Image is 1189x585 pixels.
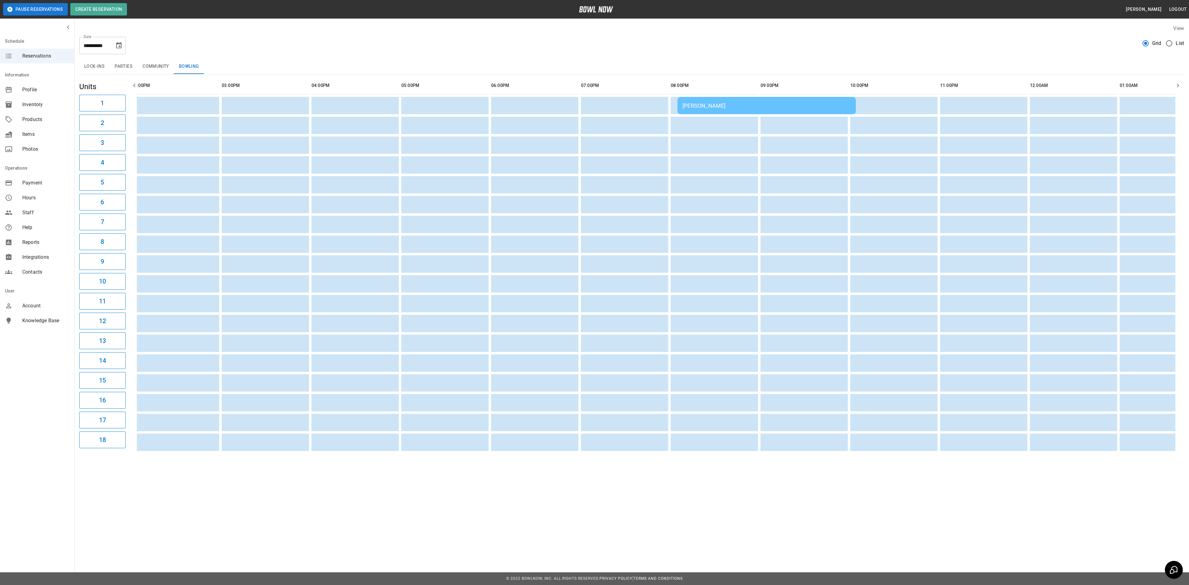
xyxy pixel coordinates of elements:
h6: 3 [101,138,104,148]
h6: 18 [99,435,106,445]
button: 16 [79,392,126,409]
button: Community [137,59,174,74]
a: Terms and Conditions [634,576,683,581]
h6: 6 [101,197,104,207]
button: Pause Reservations [3,3,68,15]
h6: 13 [99,336,106,346]
span: Staff [22,209,69,216]
span: Items [22,131,69,138]
label: View [1173,25,1184,31]
button: 9 [79,253,126,270]
h6: 2 [101,118,104,128]
h6: 11 [99,296,106,306]
button: Create Reservation [70,3,127,15]
div: [PERSON_NAME] [682,102,851,109]
span: Photos [22,145,69,153]
h6: 12 [99,316,106,326]
h5: Units [79,82,126,92]
h6: 17 [99,415,106,425]
div: inventory tabs [79,59,1184,74]
button: 13 [79,332,126,349]
button: 12 [79,313,126,329]
h6: 15 [99,375,106,385]
button: 1 [79,95,126,111]
button: Logout [1167,4,1189,15]
span: Help [22,224,69,231]
h6: 5 [101,177,104,187]
span: Profile [22,86,69,93]
span: Hours [22,194,69,201]
button: 14 [79,352,126,369]
h6: 8 [101,237,104,247]
h6: 1 [101,98,104,108]
button: 7 [79,214,126,230]
button: Lock-ins [79,59,110,74]
button: Bowling [174,59,204,74]
button: 3 [79,134,126,151]
button: 5 [79,174,126,191]
span: Knowledge Base [22,317,69,324]
img: logo [579,6,613,12]
button: Parties [110,59,137,74]
span: Inventory [22,101,69,108]
span: Account [22,302,69,310]
h6: 14 [99,356,106,366]
span: Grid [1152,40,1161,47]
button: 10 [79,273,126,290]
button: 15 [79,372,126,389]
button: [PERSON_NAME] [1123,4,1164,15]
button: 11 [79,293,126,310]
button: 6 [79,194,126,210]
h6: 16 [99,395,106,405]
button: 18 [79,431,126,448]
h6: 10 [99,276,106,286]
span: © 2022 BowlNow, Inc. All Rights Reserved. [506,576,599,581]
span: Reservations [22,52,69,60]
span: Integrations [22,253,69,261]
button: 17 [79,412,126,428]
span: Reports [22,239,69,246]
a: Privacy Policy [599,576,632,581]
h6: 7 [101,217,104,227]
span: Products [22,116,69,123]
h6: 4 [101,158,104,167]
button: 8 [79,233,126,250]
h6: 9 [101,257,104,266]
span: Contacts [22,268,69,276]
button: 2 [79,115,126,131]
button: 4 [79,154,126,171]
button: Choose date, selected date is Sep 26, 2025 [113,39,125,52]
span: List [1176,40,1184,47]
span: Payment [22,179,69,187]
